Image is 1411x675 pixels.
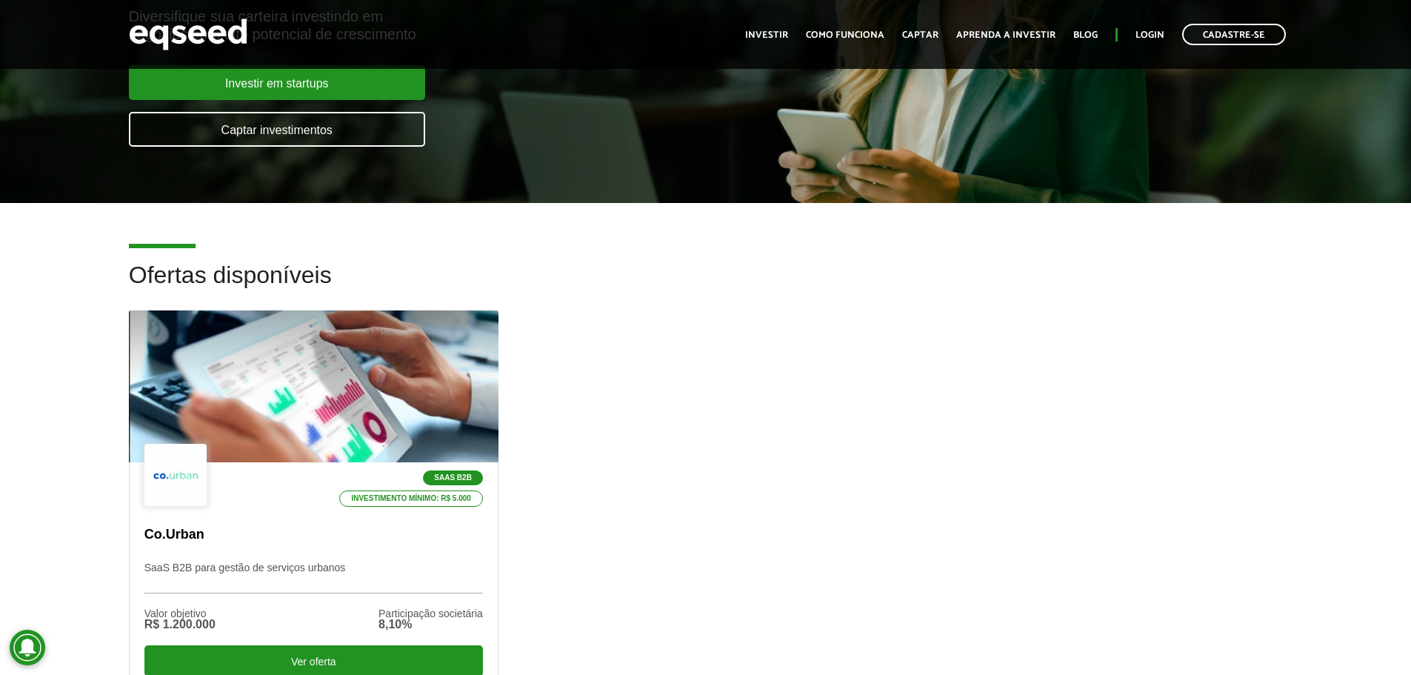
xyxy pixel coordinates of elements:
[129,65,425,100] a: Investir em startups
[745,30,788,40] a: Investir
[144,608,216,619] div: Valor objetivo
[1135,30,1164,40] a: Login
[129,262,1283,310] h2: Ofertas disponíveis
[144,619,216,631] div: R$ 1.200.000
[423,470,483,485] p: SaaS B2B
[129,112,425,147] a: Captar investimentos
[1073,30,1098,40] a: Blog
[902,30,938,40] a: Captar
[956,30,1055,40] a: Aprenda a investir
[1182,24,1286,45] a: Cadastre-se
[339,491,483,507] p: Investimento mínimo: R$ 5.000
[378,608,483,619] div: Participação societária
[806,30,884,40] a: Como funciona
[378,619,483,631] div: 8,10%
[129,15,247,54] img: EqSeed
[144,527,483,543] p: Co.Urban
[144,562,483,593] p: SaaS B2B para gestão de serviços urbanos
